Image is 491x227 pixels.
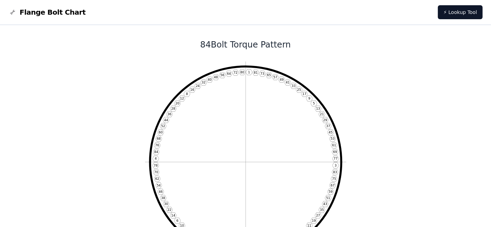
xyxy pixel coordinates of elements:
a: Flange Bolt Chart LogoFlange Bolt Chart [8,7,86,17]
text: 48 [214,75,218,79]
text: 83 [333,170,337,174]
text: 77 [333,157,338,160]
text: 75 [332,177,336,181]
text: 16 [190,88,194,91]
text: 22 [167,208,172,212]
text: 78 [153,164,158,167]
img: Flange Bolt Chart Logo [8,8,17,16]
h1: 84 Bolt Torque Pattern [58,39,433,50]
text: 8 [186,92,188,96]
text: 27 [316,214,320,217]
text: 65 [267,73,271,77]
text: 64 [227,72,231,75]
text: 3 [334,164,337,167]
text: 29 [323,118,327,122]
text: 44 [164,118,168,122]
text: 37 [326,124,330,128]
text: 84 [154,150,158,154]
text: 81 [254,71,258,74]
text: 54 [157,184,161,187]
text: 21 [320,112,324,116]
text: 17 [302,92,306,96]
text: 35 [320,208,324,212]
text: 49 [280,78,284,81]
text: 5 [313,102,315,105]
text: 68 [157,137,161,140]
a: ⚡ Lookup Tool [438,5,483,19]
text: 51 [326,196,330,200]
text: 46 [159,190,163,193]
text: 24 [196,84,200,88]
text: 45 [328,131,333,134]
text: 4 [154,157,157,160]
text: 9 [308,97,310,100]
text: 76 [155,144,159,147]
text: 28 [171,107,175,110]
text: 56 [220,73,224,77]
text: 14 [171,214,175,217]
text: 80 [240,71,244,74]
text: 20 [175,102,180,105]
text: 61 [332,144,336,147]
text: 62 [155,177,159,181]
text: 32 [201,81,205,84]
span: Flange Bolt Chart [20,7,86,17]
text: 69 [333,150,337,154]
text: 60 [159,131,163,134]
text: 40 [208,78,212,81]
text: 36 [167,112,172,116]
text: 53 [331,137,335,140]
text: 25 [297,88,301,91]
text: 30 [164,202,168,206]
text: 52 [161,124,165,128]
text: 67 [331,184,335,187]
text: 12 [180,97,184,100]
text: 59 [328,190,333,193]
text: 38 [161,196,165,200]
text: 6 [176,219,178,222]
text: 1 [248,71,250,74]
text: 57 [273,75,277,79]
text: 73 [260,72,265,75]
text: 19 [312,219,316,222]
text: 72 [233,71,238,74]
text: 43 [323,202,327,206]
text: 70 [154,170,158,174]
text: 13 [316,107,320,110]
text: 33 [291,84,296,88]
text: 41 [286,81,290,84]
